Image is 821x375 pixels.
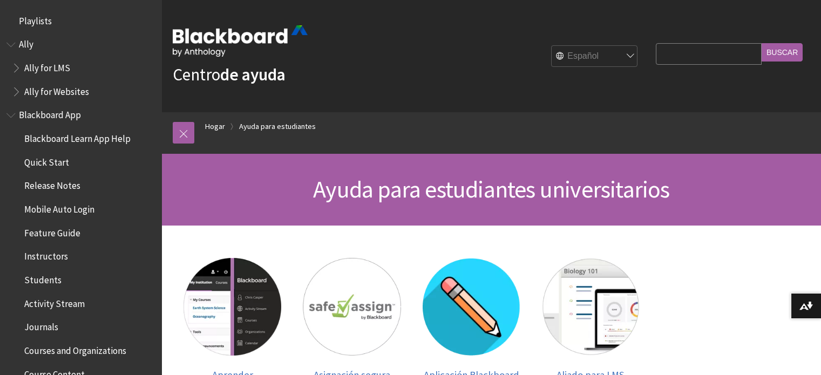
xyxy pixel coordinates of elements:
[313,174,669,204] font: Ayuda para estudiantes universitarios
[24,271,62,285] span: Students
[24,200,94,215] span: Mobile Auto Login
[19,36,33,50] span: Ally
[24,177,80,192] span: Release Notes
[542,258,640,356] img: Aliado para LMS
[24,129,131,144] span: Blackboard Learn App Help
[24,295,85,309] span: Activity Stream
[173,64,220,85] font: Centro
[423,258,520,356] img: Aplicación Blackboard
[19,106,81,121] span: Blackboard App
[239,120,316,133] a: Ayuda para estudiantes
[184,258,281,356] img: Aprender
[6,12,155,30] nav: Esquema del libro para listas de reproducción
[24,342,126,356] span: Courses and Organizations
[24,153,69,168] span: Quick Start
[24,224,80,238] span: Feature Guide
[6,36,155,101] nav: Esquema del libro para Antología Ally Help
[24,83,89,97] span: Ally for Websites
[239,121,316,131] font: Ayuda para estudiantes
[220,64,286,85] font: de ayuda
[19,12,52,26] span: Playlists
[205,120,225,133] a: Hogar
[24,59,70,73] span: Ally for LMS
[303,258,401,356] img: Asignación segura
[552,46,638,67] select: Selector de idioma del sitio
[173,64,286,85] a: Centrode ayuda
[24,318,58,333] span: Journals
[762,43,803,62] input: Buscar
[24,248,68,262] span: Instructors
[173,25,308,57] img: Pizarra de Antología
[205,121,225,131] font: Hogar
